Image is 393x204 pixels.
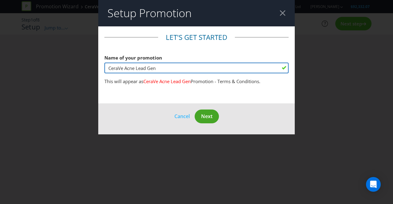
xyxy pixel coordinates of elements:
button: Next [195,110,219,123]
span: This will appear as [104,78,143,84]
span: Promotion - Terms & Conditions. [191,78,260,84]
span: Next [201,113,212,120]
input: e.g. My Promotion [104,63,289,73]
span: Name of your promotion [104,55,162,61]
div: Open Intercom Messenger [366,177,381,192]
button: Cancel [174,112,190,120]
span: Cancel [174,113,190,120]
h2: Setup Promotion [107,7,192,19]
legend: Let's get started [158,33,235,42]
span: CeraVe Acne Lead Gen [143,78,191,84]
